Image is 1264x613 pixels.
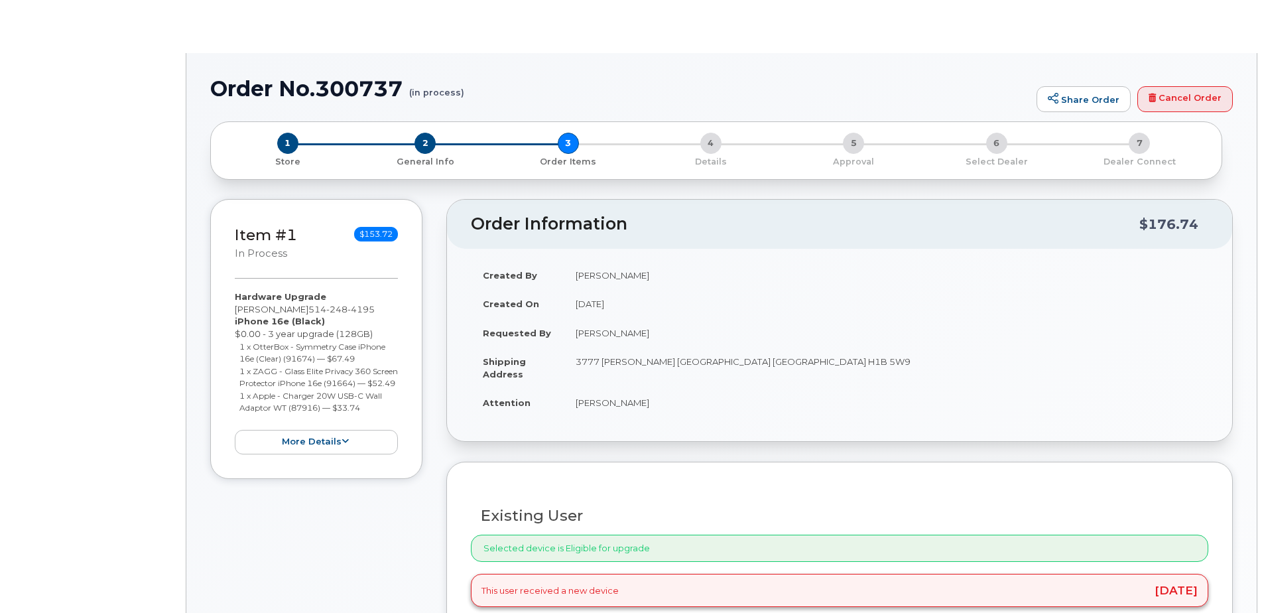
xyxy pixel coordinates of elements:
[564,347,1208,388] td: 3777 [PERSON_NAME] [GEOGRAPHIC_DATA] [GEOGRAPHIC_DATA] H1B 5W9
[221,154,353,168] a: 1 Store
[308,304,375,314] span: 514
[564,318,1208,348] td: [PERSON_NAME]
[1037,86,1131,113] a: Share Order
[239,391,382,413] small: 1 x Apple - Charger 20W USB-C Wall Adaptor WT (87916) — $33.74
[483,328,551,338] strong: Requested By
[564,388,1208,417] td: [PERSON_NAME]
[471,574,1208,608] div: This user received a new device
[481,508,1198,524] h3: Existing User
[564,261,1208,290] td: [PERSON_NAME]
[235,291,326,302] strong: Hardware Upgrade
[483,356,526,379] strong: Shipping Address
[353,154,496,168] a: 2 General Info
[235,316,325,326] strong: iPhone 16e (Black)
[239,366,398,389] small: 1 x ZAGG - Glass Elite Privacy 360 Screen Protector iPhone 16e (91664) — $52.49
[227,156,348,168] p: Store
[471,215,1139,234] h2: Order Information
[354,227,398,241] span: $153.72
[471,535,1208,562] div: Selected device is Eligible for upgrade
[483,270,537,281] strong: Created By
[1139,212,1198,237] div: $176.74
[409,77,464,98] small: (in process)
[235,291,398,454] div: [PERSON_NAME] $0.00 - 3 year upgrade (128GB)
[277,133,298,154] span: 1
[414,133,436,154] span: 2
[564,289,1208,318] td: [DATE]
[1137,86,1233,113] a: Cancel Order
[210,77,1030,100] h1: Order No.300737
[239,342,385,364] small: 1 x OtterBox - Symmetry Case iPhone 16e (Clear) (91674) — $67.49
[235,226,297,244] a: Item #1
[235,247,287,259] small: in process
[483,397,531,408] strong: Attention
[359,156,491,168] p: General Info
[326,304,348,314] span: 248
[483,299,539,309] strong: Created On
[1155,585,1198,596] span: [DATE]
[235,430,398,454] button: more details
[348,304,375,314] span: 4195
